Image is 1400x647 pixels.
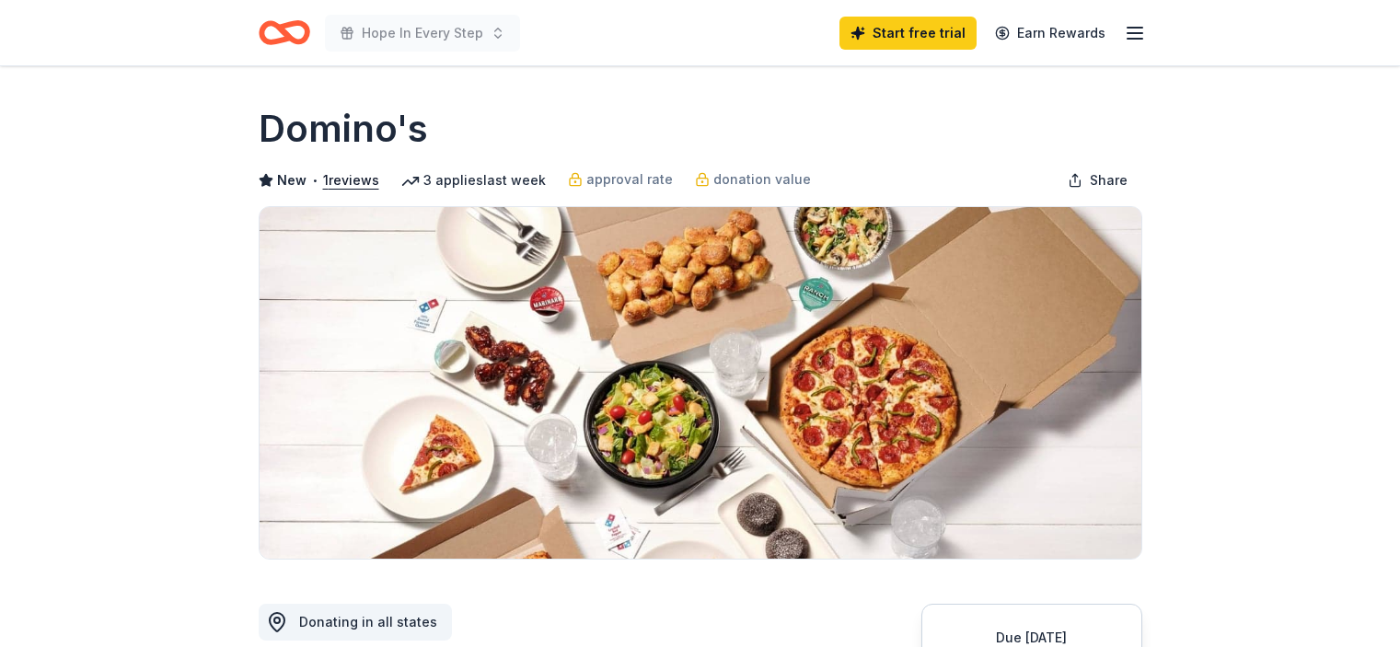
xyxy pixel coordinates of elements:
[568,168,673,191] a: approval rate
[695,168,811,191] a: donation value
[323,169,379,191] button: 1reviews
[713,168,811,191] span: donation value
[1053,162,1142,199] button: Share
[839,17,977,50] a: Start free trial
[1090,169,1128,191] span: Share
[311,173,318,188] span: •
[401,169,546,191] div: 3 applies last week
[259,103,428,155] h1: Domino's
[259,11,310,54] a: Home
[277,169,307,191] span: New
[260,207,1141,559] img: Image for Domino's
[325,15,520,52] button: Hope In Every Step
[586,168,673,191] span: approval rate
[984,17,1117,50] a: Earn Rewards
[299,614,437,630] span: Donating in all states
[362,22,483,44] span: Hope In Every Step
